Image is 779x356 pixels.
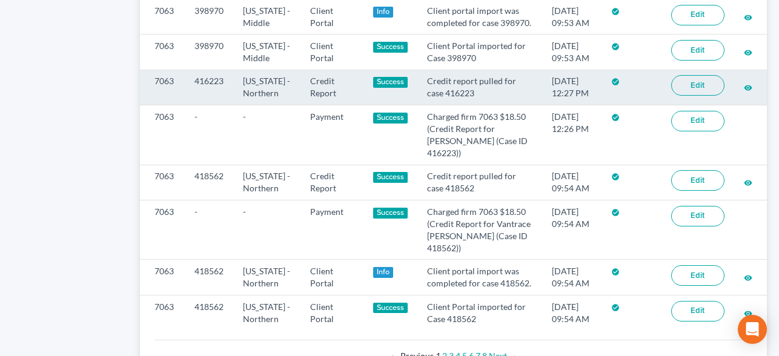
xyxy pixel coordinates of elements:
td: Client portal import was completed for case 418562. [417,260,542,295]
a: visibility [744,177,752,187]
div: Success [373,77,408,88]
a: visibility [744,47,752,57]
a: Edit [671,5,724,25]
td: [DATE] 09:54 AM [542,295,602,330]
td: Charged firm 7063 $18.50 (Credit Report for [PERSON_NAME] (Case ID 416223)) [417,105,542,165]
td: Charged firm 7063 $18.50 (Credit Report for Vantrace [PERSON_NAME] (Case ID 418562)) [417,200,542,259]
td: [US_STATE] - Northern [233,260,301,295]
td: 7063 [140,35,185,70]
td: 7063 [140,200,185,259]
a: visibility [744,272,752,282]
td: Client Portal imported for Case 398970 [417,35,542,70]
td: - [185,105,233,165]
td: 416223 [185,70,233,105]
td: 418562 [185,260,233,295]
a: Edit [671,40,724,61]
td: [DATE] 12:27 PM [542,70,602,105]
a: Edit [671,265,724,286]
td: Credit report pulled for case 418562 [417,165,542,200]
td: 7063 [140,105,185,165]
td: Credit report pulled for case 416223 [417,70,542,105]
td: [DATE] 12:26 PM [542,105,602,165]
td: [DATE] 09:54 AM [542,165,602,200]
i: check_circle [611,113,620,122]
i: visibility [744,309,752,318]
div: Success [373,42,408,53]
td: 398970 [185,35,233,70]
a: Edit [671,111,724,131]
a: visibility [744,82,752,92]
td: [US_STATE] - Northern [233,70,301,105]
td: 7063 [140,70,185,105]
a: visibility [744,12,752,22]
td: [US_STATE] - Northern [233,295,301,330]
td: - [185,200,233,259]
td: 7063 [140,165,185,200]
a: Edit [671,301,724,321]
i: visibility [744,179,752,187]
td: Credit Report [300,70,363,105]
i: visibility [744,274,752,282]
td: [DATE] 09:54 AM [542,260,602,295]
td: 418562 [185,165,233,200]
i: check_circle [611,7,620,16]
td: Credit Report [300,165,363,200]
td: [DATE] 09:54 AM [542,200,602,259]
td: Payment [300,105,363,165]
td: Client Portal imported for Case 418562 [417,295,542,330]
i: check_circle [611,42,620,51]
a: Edit [671,75,724,96]
div: Success [373,172,408,183]
i: check_circle [611,268,620,276]
td: Client Portal [300,35,363,70]
i: check_circle [611,173,620,181]
td: 418562 [185,295,233,330]
i: visibility [744,84,752,92]
a: visibility [744,308,752,318]
i: visibility [744,13,752,22]
div: Success [373,208,408,219]
td: - [233,105,301,165]
div: Info [373,7,394,18]
div: Open Intercom Messenger [738,315,767,344]
i: check_circle [611,303,620,312]
a: Edit [671,170,724,191]
a: Edit [671,206,724,226]
div: Success [373,303,408,314]
i: check_circle [611,77,620,86]
i: visibility [744,48,752,57]
i: check_circle [611,208,620,217]
td: Client Portal [300,295,363,330]
td: 7063 [140,295,185,330]
div: Success [373,113,408,124]
td: [US_STATE] - Middle [233,35,301,70]
div: Info [373,267,394,278]
td: - [233,200,301,259]
td: [US_STATE] - Northern [233,165,301,200]
td: Payment [300,200,363,259]
td: [DATE] 09:53 AM [542,35,602,70]
td: Client Portal [300,260,363,295]
td: 7063 [140,260,185,295]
